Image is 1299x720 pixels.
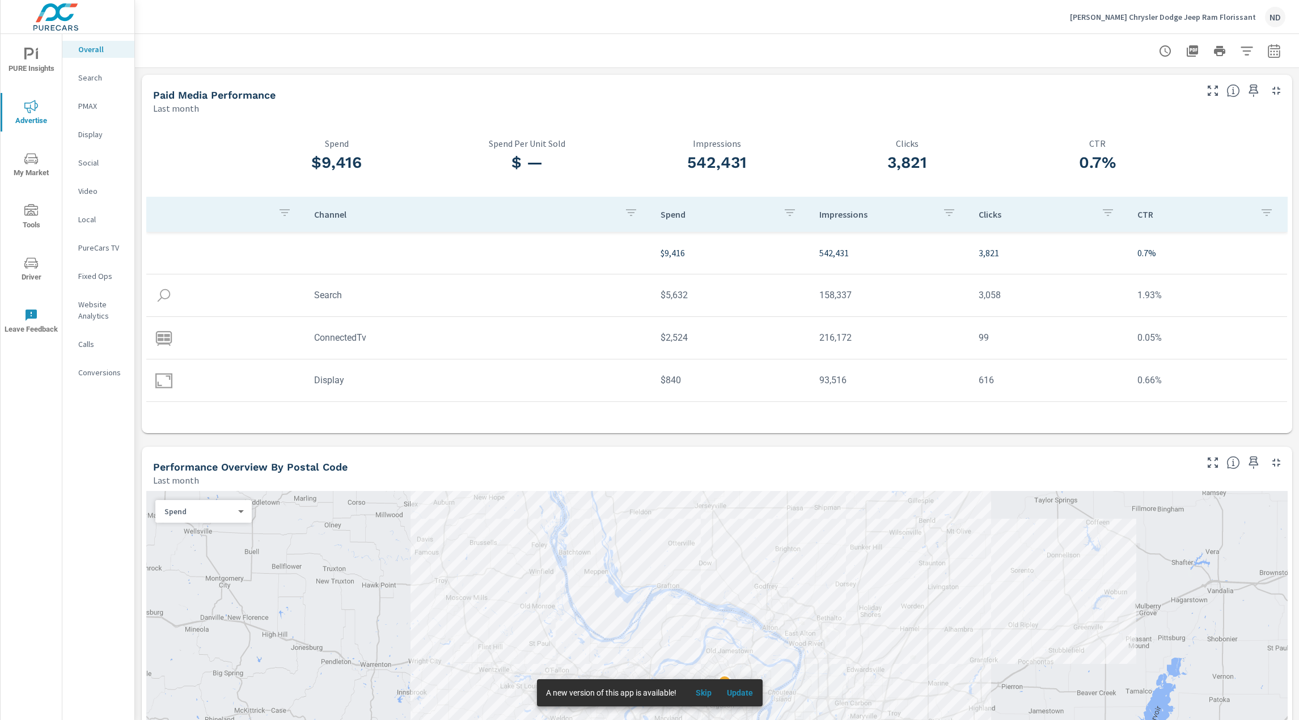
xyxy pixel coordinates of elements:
[4,100,58,128] span: Advertise
[31,66,40,75] img: tab_domain_overview_orange.svg
[810,366,969,395] td: 93,516
[4,308,58,336] span: Leave Feedback
[979,209,1092,220] p: Clicks
[29,29,125,39] div: Domain: [DOMAIN_NAME]
[1267,82,1285,100] button: Minimize Widget
[4,256,58,284] span: Driver
[546,688,676,697] span: A new version of this app is available!
[1070,12,1256,22] p: [PERSON_NAME] Chrysler Dodge Jeep Ram Florissant
[1245,82,1263,100] span: Save this to your personalized report
[1181,40,1204,62] button: "Export Report to PDF"
[78,242,125,253] p: PureCars TV
[1002,153,1193,172] h3: 0.7%
[970,281,1128,310] td: 3,058
[726,688,754,698] span: Update
[78,270,125,282] p: Fixed Ops
[812,153,1002,172] h3: 3,821
[153,461,348,473] h5: Performance Overview By Postal Code
[78,44,125,55] p: Overall
[4,204,58,232] span: Tools
[431,153,622,172] h3: $ —
[155,329,172,346] img: icon-connectedtv.svg
[1,34,62,347] div: nav menu
[62,364,134,381] div: Conversions
[819,246,960,260] p: 542,431
[1204,454,1222,472] button: Make Fullscreen
[164,506,234,516] p: Spend
[153,473,199,487] p: Last month
[4,48,58,75] span: PURE Insights
[242,138,432,149] p: Spend
[686,684,722,702] button: Skip
[305,281,651,310] td: Search
[78,157,125,168] p: Social
[32,18,56,27] div: v 4.0.25
[622,153,813,172] h3: 542,431
[305,366,651,395] td: Display
[1128,281,1287,310] td: 1.93%
[1128,408,1287,437] td: 0.06%
[651,366,810,395] td: $840
[78,367,125,378] p: Conversions
[153,89,276,101] h5: Paid Media Performance
[970,366,1128,395] td: 616
[819,209,933,220] p: Impressions
[651,408,810,437] td: $420
[125,67,191,74] div: Keywords by Traffic
[78,72,125,83] p: Search
[62,126,134,143] div: Display
[305,323,651,352] td: ConnectedTv
[155,287,172,304] img: icon-search.svg
[62,69,134,86] div: Search
[78,100,125,112] p: PMAX
[1226,456,1240,469] span: Understand performance data by postal code. Individual postal codes can be selected and expanded ...
[305,408,651,437] td: Video
[690,688,717,698] span: Skip
[155,506,243,517] div: Spend
[78,299,125,321] p: Website Analytics
[1128,366,1287,395] td: 0.66%
[810,281,969,310] td: 158,337
[78,129,125,140] p: Display
[62,183,134,200] div: Video
[78,214,125,225] p: Local
[970,408,1128,437] td: 48
[18,18,27,27] img: logo_orange.svg
[1226,84,1240,98] span: Understand performance metrics over the selected time range.
[78,338,125,350] p: Calls
[62,154,134,171] div: Social
[1235,40,1258,62] button: Apply Filters
[62,296,134,324] div: Website Analytics
[78,185,125,197] p: Video
[62,41,134,58] div: Overall
[62,211,134,228] div: Local
[1137,209,1251,220] p: CTR
[62,98,134,115] div: PMAX
[810,408,969,437] td: 74,406
[113,66,122,75] img: tab_keywords_by_traffic_grey.svg
[651,281,810,310] td: $5,632
[43,67,101,74] div: Domain Overview
[622,138,813,149] p: Impressions
[1265,7,1285,27] div: ND
[4,152,58,180] span: My Market
[153,101,199,115] p: Last month
[242,153,432,172] h3: $9,416
[18,29,27,39] img: website_grey.svg
[1245,454,1263,472] span: Save this to your personalized report
[1137,246,1278,260] p: 0.7%
[651,323,810,352] td: $2,524
[431,138,622,149] p: Spend Per Unit Sold
[970,323,1128,352] td: 99
[1002,138,1193,149] p: CTR
[314,209,615,220] p: Channel
[812,138,1002,149] p: Clicks
[1208,40,1231,62] button: Print Report
[1128,323,1287,352] td: 0.05%
[722,684,758,702] button: Update
[62,336,134,353] div: Calls
[62,239,134,256] div: PureCars TV
[155,372,172,389] img: icon-display.svg
[810,323,969,352] td: 216,172
[62,268,134,285] div: Fixed Ops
